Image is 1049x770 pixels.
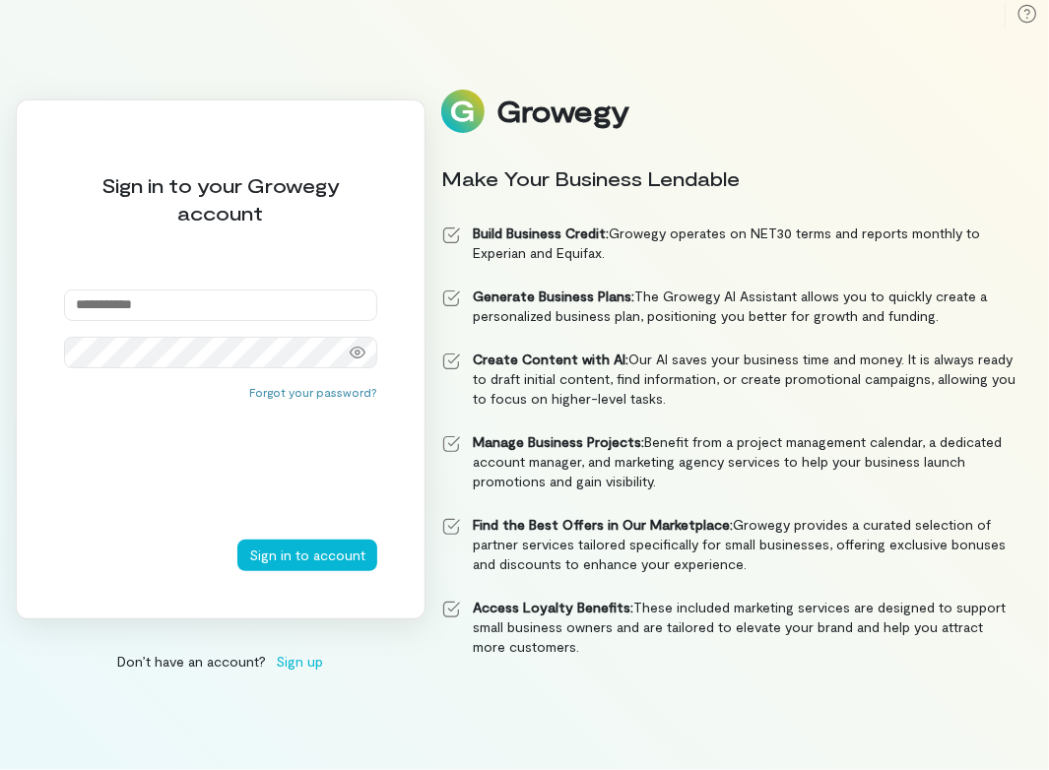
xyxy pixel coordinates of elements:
[473,225,609,241] strong: Build Business Credit:
[441,432,1017,491] li: Benefit from a project management calendar, a dedicated account manager, and marketing agency ser...
[473,599,633,615] strong: Access Loyalty Benefits:
[473,288,634,304] strong: Generate Business Plans:
[249,384,377,400] button: Forgot your password?
[496,95,628,128] div: Growegy
[441,515,1017,574] li: Growegy provides a curated selection of partner services tailored specifically for small business...
[441,90,485,133] img: Logo
[441,164,1017,192] div: Make Your Business Lendable
[64,171,377,226] div: Sign in to your Growegy account
[441,224,1017,263] li: Growegy operates on NET30 terms and reports monthly to Experian and Equifax.
[473,433,644,450] strong: Manage Business Projects:
[473,351,628,367] strong: Create Content with AI:
[473,516,733,533] strong: Find the Best Offers in Our Marketplace:
[237,540,377,571] button: Sign in to account
[16,651,426,672] div: Don’t have an account?
[441,350,1017,409] li: Our AI saves your business time and money. It is always ready to draft initial content, find info...
[441,598,1017,657] li: These included marketing services are designed to support small business owners and are tailored ...
[441,287,1017,326] li: The Growegy AI Assistant allows you to quickly create a personalized business plan, positioning y...
[277,651,324,672] span: Sign up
